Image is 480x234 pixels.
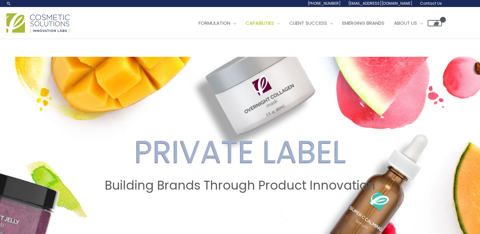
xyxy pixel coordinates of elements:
[194,14,241,33] a: Formulation
[428,20,442,26] a: View Shopping Cart, empty
[246,20,274,26] span: Capabilities
[342,20,385,26] span: Emerging Brands
[6,178,474,193] h2: Building Brands Through Product Innovation
[199,20,230,26] span: Formulation
[6,133,474,171] h2: PRIVATE LABEL
[420,1,442,6] span: Contact Us
[308,1,341,6] span: [PHONE_NUMBER]
[348,1,412,6] span: [EMAIL_ADDRESS][DOMAIN_NAME]
[389,14,428,33] a: About Us
[394,20,417,26] span: About Us
[241,14,285,33] a: Capabilities
[6,13,70,33] img: Cosmetic Solutions Logo
[6,1,11,6] a: Search icon link
[289,20,327,26] span: Client Success
[189,14,442,33] nav: Site Navigation
[338,14,389,33] a: Emerging Brands
[285,14,338,33] a: Client Success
